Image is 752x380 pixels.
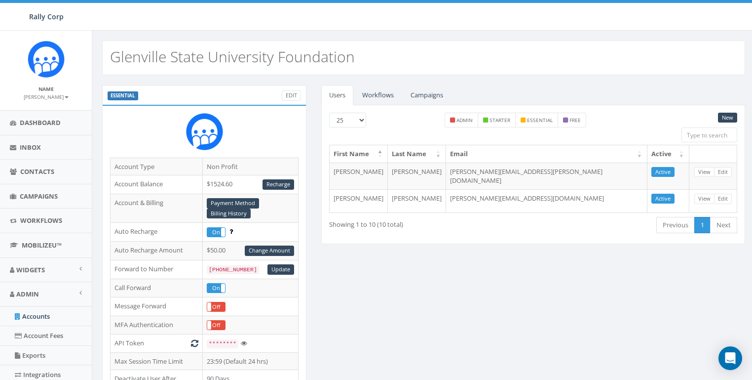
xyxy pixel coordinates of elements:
td: Forward to Number [111,260,203,279]
a: Recharge [263,179,294,190]
a: Billing History [207,209,251,219]
th: Email: activate to sort column ascending [446,145,647,163]
a: Next [710,217,737,233]
th: First Name: activate to sort column descending [330,145,388,163]
span: Dashboard [20,118,61,127]
td: Account & Billing [111,194,203,223]
small: [PERSON_NAME] [24,93,69,100]
label: Off [207,302,225,311]
img: Rally_Corp_Icon.png [186,113,223,150]
span: MobilizeU™ [22,241,62,250]
a: View [694,167,714,177]
a: View [694,194,714,204]
a: 1 [694,217,711,233]
td: $50.00 [202,241,298,260]
small: essential [527,117,553,124]
td: 23:59 (Default 24 hrs) [202,352,298,370]
small: free [569,117,581,124]
td: Auto Recharge [111,223,203,242]
i: Generate New Token [191,340,198,346]
td: Max Session Time Limit [111,352,203,370]
a: Previous [656,217,695,233]
div: OnOff [207,320,226,330]
td: Non Profit [202,158,298,175]
a: Change Amount [245,246,294,256]
a: [PERSON_NAME] [24,92,69,101]
td: [PERSON_NAME] [330,163,388,189]
a: Payment Method [207,198,259,209]
td: $1524.60 [202,175,298,194]
td: Account Balance [111,175,203,194]
a: Update [267,264,294,275]
a: Workflows [354,85,402,105]
div: OnOff [207,227,226,237]
td: MFA Authentication [111,316,203,335]
a: New [718,113,737,123]
th: Active: activate to sort column ascending [647,145,689,163]
a: Active [651,194,675,204]
div: OnOff [207,302,226,312]
h2: Glenville State University Foundation [110,48,355,65]
td: Message Forward [111,297,203,316]
div: Showing 1 to 10 (10 total) [329,216,490,229]
label: On [207,284,225,293]
span: Workflows [20,216,62,225]
td: [PERSON_NAME] [330,189,388,213]
span: Contacts [20,167,54,176]
small: admin [456,117,473,124]
td: [PERSON_NAME][EMAIL_ADDRESS][PERSON_NAME][DOMAIN_NAME] [446,163,647,189]
span: Campaigns [20,192,58,201]
td: [PERSON_NAME][EMAIL_ADDRESS][DOMAIN_NAME] [446,189,647,213]
a: Edit [282,90,301,101]
label: Off [207,321,225,330]
input: Type to search [681,127,737,142]
th: Last Name: activate to sort column ascending [388,145,446,163]
label: ESSENTIAL [108,91,138,100]
td: API Token [111,335,203,353]
td: [PERSON_NAME] [388,163,446,189]
small: Name [38,85,54,92]
span: Admin [16,290,39,298]
code: [PHONE_NUMBER] [207,265,259,274]
td: Account Type [111,158,203,175]
img: Icon_1.png [28,41,65,78]
label: On [207,228,225,237]
div: OnOff [207,283,226,293]
a: Users [321,85,353,105]
span: Inbox [20,143,41,152]
small: starter [489,117,510,124]
a: Active [651,167,675,177]
a: Edit [714,167,732,177]
td: [PERSON_NAME] [388,189,446,213]
td: Call Forward [111,279,203,297]
div: Open Intercom Messenger [718,346,742,370]
a: Campaigns [403,85,451,105]
span: Rally Corp [29,12,64,21]
td: Auto Recharge Amount [111,241,203,260]
a: Edit [714,194,732,204]
span: Enable to prevent campaign failure. [229,227,233,236]
span: Widgets [16,265,45,274]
